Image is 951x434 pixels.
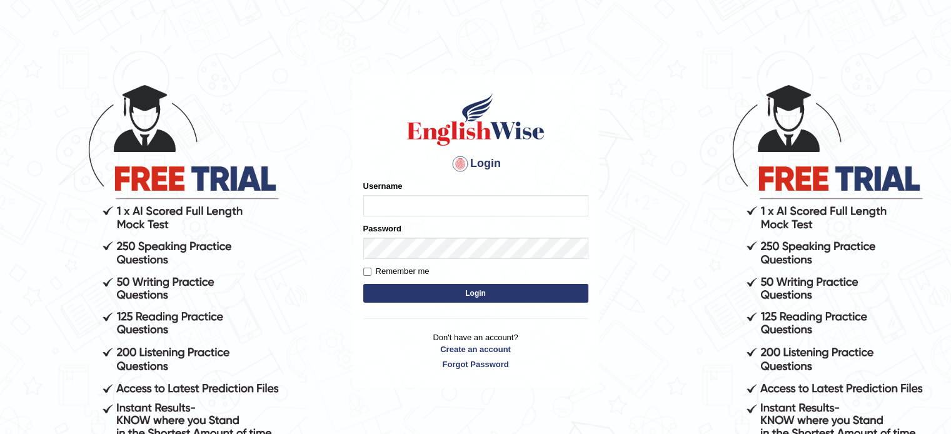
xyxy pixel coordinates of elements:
label: Password [363,223,401,235]
label: Username [363,180,403,192]
h4: Login [363,154,588,174]
p: Don't have an account? [363,331,588,370]
label: Remember me [363,265,430,278]
input: Remember me [363,268,371,276]
a: Forgot Password [363,358,588,370]
img: Logo of English Wise sign in for intelligent practice with AI [405,91,547,148]
button: Login [363,284,588,303]
a: Create an account [363,343,588,355]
